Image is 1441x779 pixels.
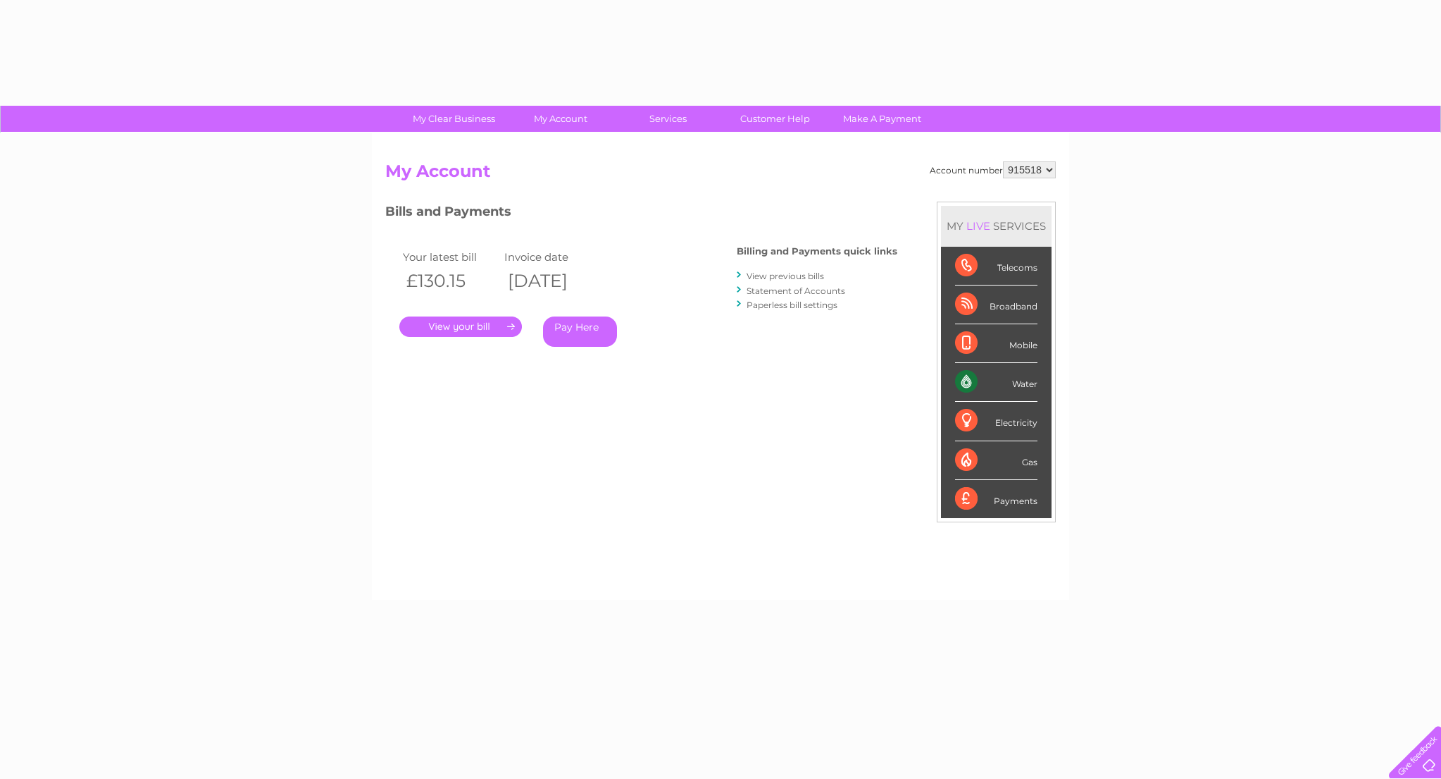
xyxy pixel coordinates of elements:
[955,441,1037,480] div: Gas
[747,300,837,310] a: Paperless bill settings
[399,266,501,295] th: £130.15
[747,271,824,281] a: View previous bills
[385,202,897,226] h3: Bills and Payments
[737,246,897,257] h4: Billing and Payments quick links
[955,363,1037,402] div: Water
[955,402,1037,441] div: Electricity
[717,106,833,132] a: Customer Help
[543,317,617,347] a: Pay Here
[501,247,602,266] td: Invoice date
[824,106,940,132] a: Make A Payment
[385,161,1056,188] h2: My Account
[399,247,501,266] td: Your latest bill
[396,106,512,132] a: My Clear Business
[955,286,1037,324] div: Broadband
[503,106,619,132] a: My Account
[963,219,993,233] div: LIVE
[399,317,522,337] a: .
[930,161,1056,178] div: Account number
[501,266,602,295] th: [DATE]
[955,247,1037,286] div: Telecoms
[610,106,726,132] a: Services
[955,480,1037,518] div: Payments
[747,286,845,296] a: Statement of Accounts
[955,324,1037,363] div: Mobile
[941,206,1052,246] div: MY SERVICES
